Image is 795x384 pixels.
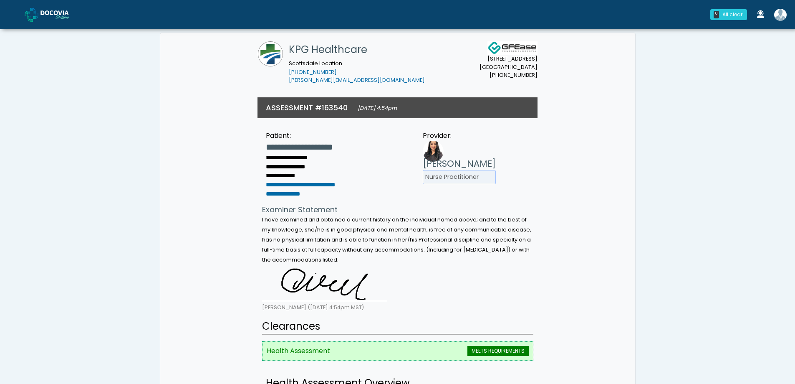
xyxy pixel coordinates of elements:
[467,346,529,356] span: MEETS REQUIREMENTS
[266,131,335,141] div: Patient:
[25,1,82,28] a: Docovia
[358,104,397,112] small: [DATE] 4:54pm
[262,304,364,311] small: [PERSON_NAME] ([DATE] 4:54pm MST)
[262,341,533,361] li: Health Assessment
[289,41,425,58] h1: KPG Healthcare
[289,60,425,84] small: Scottsdale Location
[262,319,533,335] h2: Clearances
[258,41,283,66] img: KPG Healthcare
[423,141,444,162] img: Provider image
[722,11,744,18] div: All clear!
[289,76,425,84] a: [PERSON_NAME][EMAIL_ADDRESS][DOMAIN_NAME]
[40,10,82,19] img: Docovia
[423,131,496,141] div: Provider:
[487,41,538,55] img: Docovia Staffing Logo
[25,8,38,22] img: Docovia
[705,6,752,23] a: 0 All clear!
[480,55,538,79] small: [STREET_ADDRESS] [GEOGRAPHIC_DATA] [PHONE_NUMBER]
[262,216,531,263] small: I have examined and obtained a current history on the individual named above; and to the best of ...
[262,268,387,301] img: TdKfJF0vybdOKcKEAAIIIIAAAggggAACCCCAAAIIIIAAAggggAACCCCAAAIIIIAAAggggAACCCCAAAIIIIAAAggggAACCCCAA...
[774,9,787,21] img: Erin Wiseman
[266,102,348,113] h3: ASSESSMENT #163540
[289,69,337,76] a: [PHONE_NUMBER]
[262,205,533,214] h4: Examiner Statement
[714,11,719,18] div: 0
[423,158,496,170] h3: [PERSON_NAME]
[423,170,496,184] li: Nurse Practitioner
